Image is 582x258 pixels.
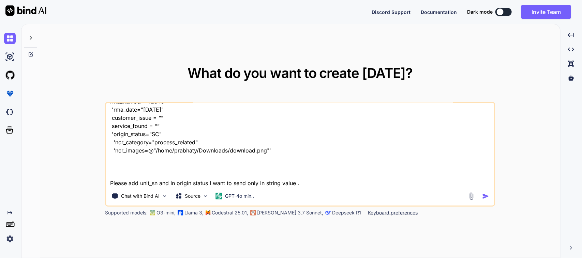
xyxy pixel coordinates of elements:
p: Deepseek R1 [332,209,361,216]
button: Discord Support [372,9,411,16]
img: chat [4,33,16,44]
p: Codestral 25.01, [212,209,249,216]
img: GPT-4o mini [216,193,223,199]
textarea: Please modify this mail in a formal way => Hi [PERSON_NAME], Please add keys in the Create NCR PO... [106,103,494,187]
img: attachment [467,192,475,200]
p: Llama 3, [185,209,204,216]
img: Bind AI [5,5,46,16]
span: What do you want to create [DATE]? [188,65,413,81]
img: Pick Tools [162,193,168,199]
p: Source [185,193,201,199]
p: O3-mini, [157,209,176,216]
img: icon [482,193,489,200]
p: [PERSON_NAME] 3.7 Sonnet, [257,209,324,216]
span: Discord Support [372,9,411,15]
img: premium [4,88,16,99]
p: Keyboard preferences [368,209,418,216]
img: claude [326,210,331,215]
span: Dark mode [467,9,493,15]
span: Documentation [421,9,457,15]
img: Llama2 [178,210,183,215]
img: claude [251,210,256,215]
img: Mistral-AI [206,210,211,215]
img: darkCloudIdeIcon [4,106,16,118]
img: Pick Models [203,193,209,199]
p: Chat with Bind AI [121,193,160,199]
img: githubLight [4,69,16,81]
button: Documentation [421,9,457,16]
img: settings [4,233,16,245]
button: Invite Team [521,5,571,19]
img: ai-studio [4,51,16,63]
p: GPT-4o min.. [225,193,254,199]
p: Supported models: [105,209,148,216]
img: GPT-4 [150,210,155,215]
